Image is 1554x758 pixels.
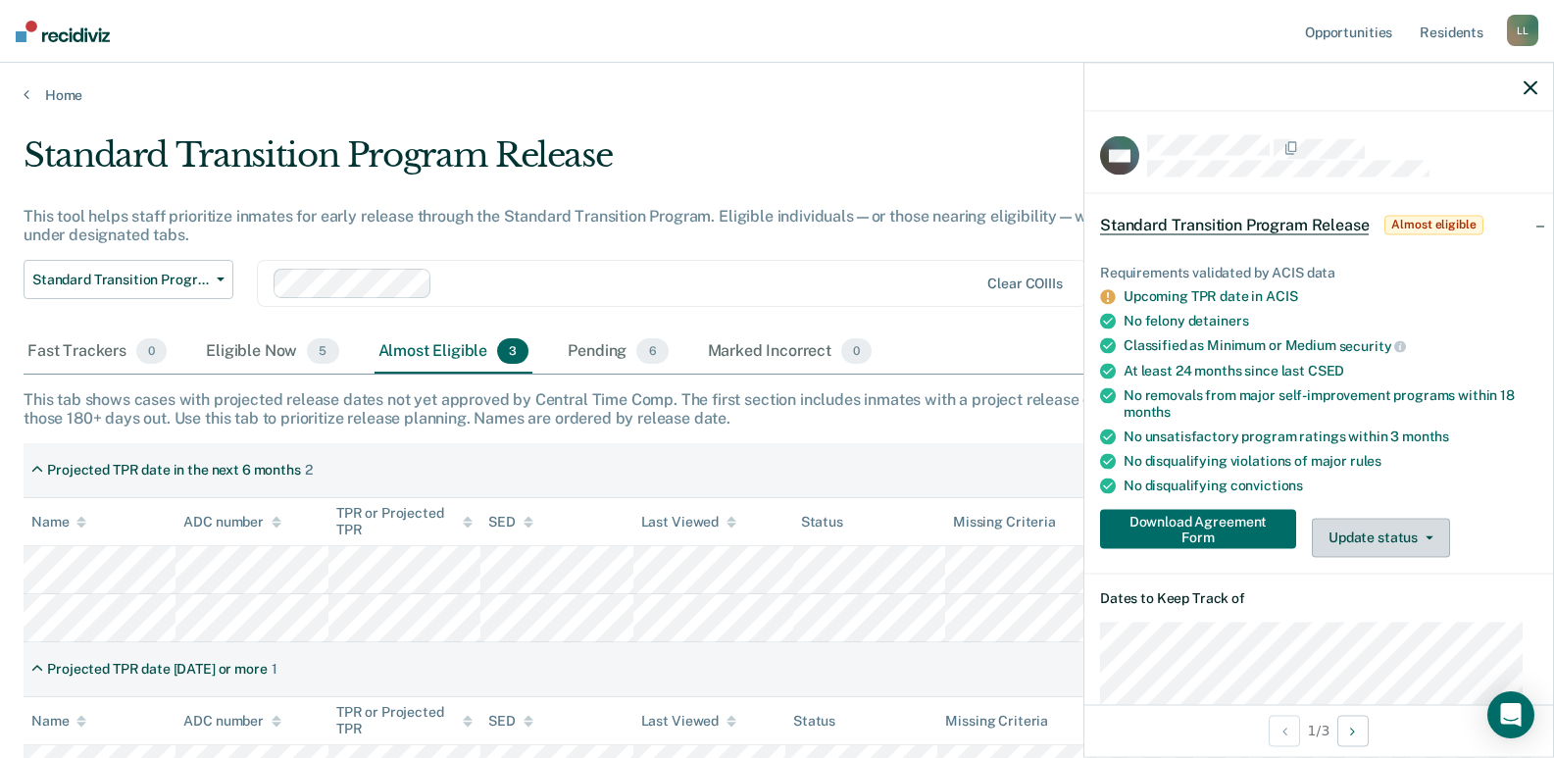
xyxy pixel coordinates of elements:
[202,330,342,374] div: Eligible Now
[375,330,533,374] div: Almost Eligible
[1402,428,1449,443] span: months
[24,207,1189,244] div: This tool helps staff prioritize inmates for early release through the Standard Transition Progra...
[1507,15,1538,46] div: L L
[1100,589,1537,606] dt: Dates to Keep Track of
[1124,387,1537,421] div: No removals from major self-improvement programs within 18
[1124,403,1171,419] span: months
[16,21,110,42] img: Recidiviz
[1084,704,1553,756] div: 1 / 3
[987,276,1062,292] div: Clear COIIIs
[307,338,338,364] span: 5
[32,272,209,288] span: Standard Transition Program Release
[704,330,877,374] div: Marked Incorrect
[1124,452,1537,469] div: No disqualifying violations of major
[1339,338,1407,354] span: security
[47,462,301,479] div: Projected TPR date in the next 6 months
[953,514,1056,531] div: Missing Criteria
[1124,313,1537,329] div: No felony
[1269,715,1300,746] button: Previous Opportunity
[793,713,835,730] div: Status
[1100,264,1537,280] div: Requirements validated by ACIS data
[841,338,872,364] span: 0
[1100,509,1304,548] a: Navigate to form link
[336,505,473,538] div: TPR or Projected TPR
[136,338,167,364] span: 0
[31,713,86,730] div: Name
[1487,691,1534,738] div: Open Intercom Messenger
[183,713,281,730] div: ADC number
[1230,477,1303,492] span: convictions
[183,514,281,531] div: ADC number
[1084,193,1553,256] div: Standard Transition Program ReleaseAlmost eligible
[641,713,736,730] div: Last Viewed
[945,713,1048,730] div: Missing Criteria
[272,661,277,678] div: 1
[1124,337,1537,355] div: Classified as Minimum or Medium
[1100,215,1369,234] span: Standard Transition Program Release
[1384,215,1482,234] span: Almost eligible
[336,704,473,737] div: TPR or Projected TPR
[24,330,171,374] div: Fast Trackers
[801,514,843,531] div: Status
[1308,363,1344,379] span: CSED
[1337,715,1369,746] button: Next Opportunity
[47,661,267,678] div: Projected TPR date [DATE] or more
[1124,428,1537,444] div: No unsatisfactory program ratings within 3
[641,514,736,531] div: Last Viewed
[1312,518,1450,557] button: Update status
[24,86,1530,104] a: Home
[1188,313,1249,328] span: detainers
[1100,509,1296,548] button: Download Agreement Form
[24,390,1530,428] div: This tab shows cases with projected release dates not yet approved by Central Time Comp. The firs...
[24,135,1189,191] div: Standard Transition Program Release
[1124,363,1537,379] div: At least 24 months since last
[497,338,528,364] span: 3
[488,713,533,730] div: SED
[305,462,313,479] div: 2
[1124,288,1537,305] div: Upcoming TPR date in ACIS
[564,330,672,374] div: Pending
[1124,477,1537,493] div: No disqualifying
[488,514,533,531] div: SED
[1350,452,1381,468] span: rules
[636,338,668,364] span: 6
[31,514,86,531] div: Name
